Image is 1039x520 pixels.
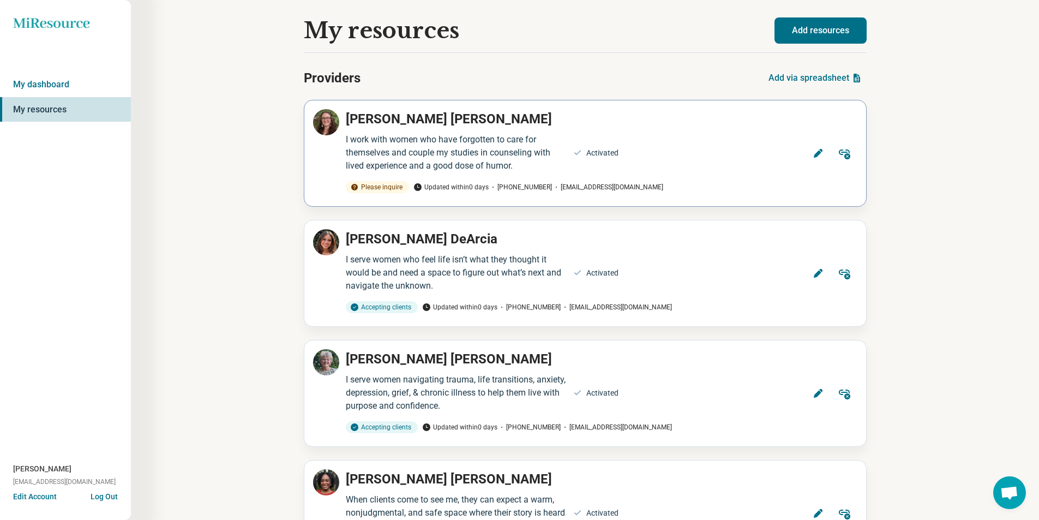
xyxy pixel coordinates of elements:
[774,17,867,44] button: Add resources
[13,491,57,503] button: Edit Account
[91,491,118,500] button: Log Out
[346,181,409,193] div: Please inquire
[552,182,663,192] span: [EMAIL_ADDRESS][DOMAIN_NAME]
[346,109,552,129] p: [PERSON_NAME] [PERSON_NAME]
[346,469,552,489] p: [PERSON_NAME] [PERSON_NAME]
[304,18,459,43] h1: My resources
[346,253,567,292] div: I serve women who feel life isn’t what they thought it would be and need a space to figure out wh...
[346,349,552,369] p: [PERSON_NAME] [PERSON_NAME]
[422,302,497,312] span: Updated within 0 days
[346,421,418,433] div: Accepting clients
[413,182,489,192] span: Updated within 0 days
[586,507,618,519] div: Activated
[346,301,418,313] div: Accepting clients
[346,373,567,413] div: I serve women navigating trauma, life transitions, anxiety, depression, grief, & chronic illness ...
[346,229,497,249] p: [PERSON_NAME] DeArcia
[13,463,71,475] span: [PERSON_NAME]
[497,302,561,312] span: [PHONE_NUMBER]
[561,302,672,312] span: [EMAIL_ADDRESS][DOMAIN_NAME]
[993,476,1026,509] a: Open chat
[304,68,361,88] h2: Providers
[586,147,618,159] div: Activated
[489,182,552,192] span: [PHONE_NUMBER]
[422,422,497,432] span: Updated within 0 days
[586,267,618,279] div: Activated
[561,422,672,432] span: [EMAIL_ADDRESS][DOMAIN_NAME]
[13,477,116,487] span: [EMAIL_ADDRESS][DOMAIN_NAME]
[497,422,561,432] span: [PHONE_NUMBER]
[346,133,567,172] div: I work with women who have forgotten to care for themselves and couple my studies in counseling w...
[764,65,867,91] button: Add via spreadsheet
[586,387,618,399] div: Activated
